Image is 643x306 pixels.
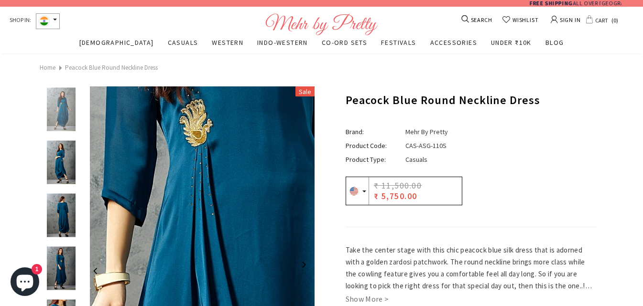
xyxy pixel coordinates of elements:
[470,15,492,25] span: SEARCH
[558,13,580,25] span: SIGN IN
[609,14,620,26] span: 0
[44,194,78,237] img: Peacock Blue Round Neckline Dress
[462,15,492,25] a: SEARCH
[346,93,540,107] span: Peacock Blue Round Neckline Dress
[212,37,243,53] a: WESTERN
[511,15,538,25] span: WISHLIST
[405,127,448,136] a: Mehr By Pretty
[65,62,158,74] span: Peacock Blue Round Neckline Dress
[257,37,308,53] a: INDO-WESTERN
[168,38,198,47] span: CASUALS
[405,155,427,164] span: Casuals
[405,141,447,150] span: CAS-ASG-110S
[212,38,243,47] span: WESTERN
[502,15,538,25] a: WISHLIST
[265,13,378,35] img: Logo Footer
[349,186,360,197] img: USD
[430,38,477,47] span: ACCESSORIES
[40,62,55,74] a: Home
[346,140,402,151] label: Product Code:
[346,294,389,304] a: Show More >
[374,180,422,191] span: ₹ 11,500.00
[374,191,417,201] span: ₹ 5,750.00
[381,37,416,53] a: FESTIVALS
[79,38,154,47] span: [DEMOGRAPHIC_DATA]
[322,37,367,53] a: CO-ORD SETS
[10,13,31,29] span: SHOP IN:
[551,12,580,27] a: SIGN IN
[257,38,308,47] span: INDO-WESTERN
[586,14,620,26] a: CART 0
[346,154,402,165] label: Product Type:
[346,127,402,137] label: Brand:
[430,37,477,53] a: ACCESSORIES
[545,37,564,53] a: BLOG
[545,38,564,47] span: BLOG
[79,37,154,53] a: [DEMOGRAPHIC_DATA]
[44,141,78,184] img: Peacock Blue Round Neckline Dress
[8,267,42,298] inbox-online-store-chat: Shopify online store chat
[346,245,592,290] span: Take the center stage with this chic peacock blue silk dress that is adorned with a golden zardos...
[593,14,609,26] span: CART
[322,38,367,47] span: CO-ORD SETS
[44,88,78,131] img: Peacock Blue Round Neckline Dress
[491,38,532,47] span: UNDER ₹10K
[491,37,532,53] a: UNDER ₹10K
[168,37,198,53] a: CASUALS
[381,38,416,47] span: FESTIVALS
[44,247,78,290] img: Peacock Blue Round Neckline Dress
